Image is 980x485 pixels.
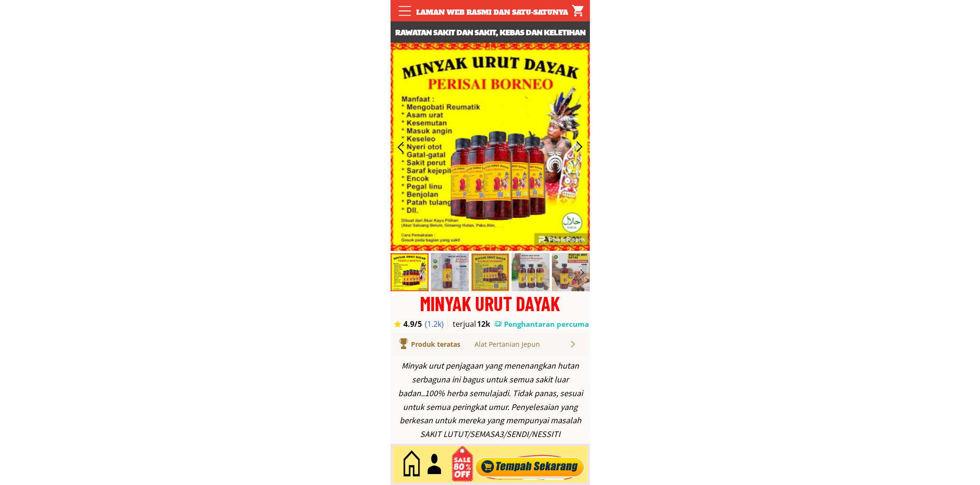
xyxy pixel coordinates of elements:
h3: (1.2k) [425,319,449,329]
h3: 4.9/5 [403,319,430,329]
h3: terjual [453,319,485,329]
div: Alat Pertanian Jepun [475,339,569,350]
div: Laman web rasmi dan satu-satunya [411,7,573,18]
div: Minyak urut penjagaan yang menenangkan hutan serbaguna ini bagus untuk semua sakit luar badan..10... [395,359,585,441]
h3: Rawatan sakit dan sakit, kebas dan keletihan [391,26,590,38]
div: Produk teratas [411,339,487,350]
h3: Penghantaran percuma [504,319,589,329]
div: MINYAK URUT DAYAK [391,294,590,313]
h3: 12k [477,319,493,329]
